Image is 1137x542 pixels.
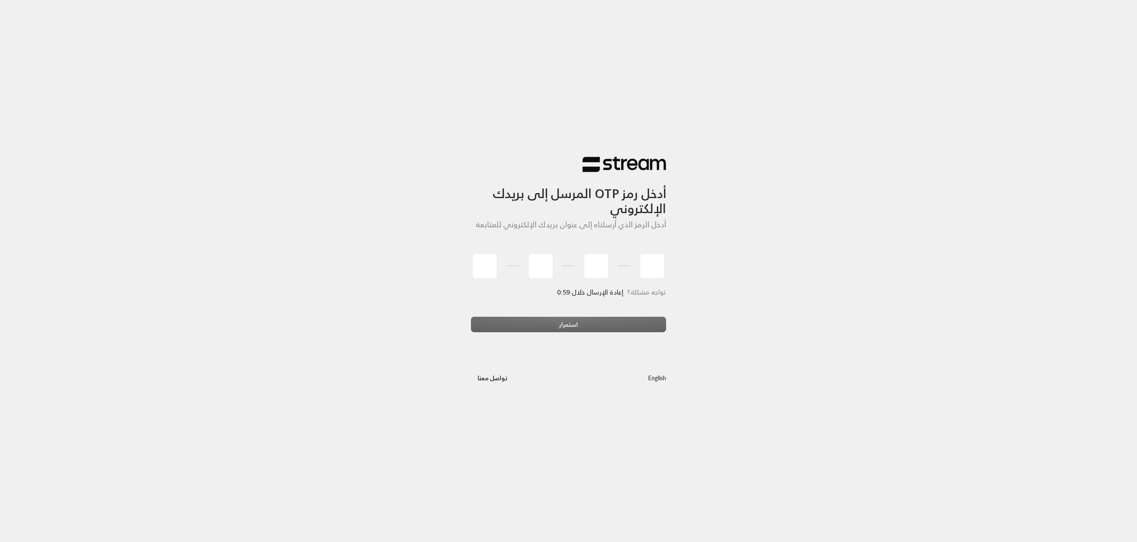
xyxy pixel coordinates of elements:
span: إعادة الإرسال خلال 0:59 [557,286,623,298]
a: English [648,370,666,386]
span: تواجه مشكلة؟ [627,286,666,298]
a: تواصل معنا [471,373,515,383]
img: Stream Logo [582,156,666,173]
button: تواصل معنا [471,370,515,386]
h3: أدخل رمز OTP المرسل إلى بريدك الإلكتروني [471,173,666,216]
h5: أدخل الرمز الذي أرسلناه إلى عنوان بريدك الإلكتروني للمتابعة [471,220,666,229]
